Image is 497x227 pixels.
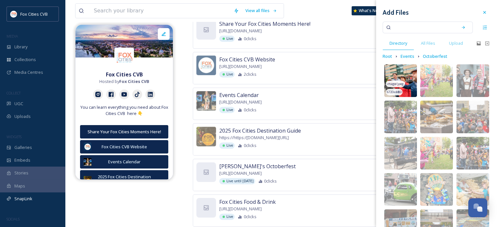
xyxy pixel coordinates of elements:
[14,69,43,75] span: Media Centres
[7,134,22,139] span: WIDGETS
[95,174,154,186] div: 2025 Fox Cities Destination Guide
[95,144,154,150] div: Fox Cities CVB Website
[219,36,235,42] div: Live
[219,91,259,99] span: Events Calendar
[80,155,168,169] button: Events Calendar
[387,82,404,86] span: image/jpeg
[449,40,463,46] span: Upload
[243,142,256,149] span: 0 clicks
[384,64,417,97] img: 0a101369-f6a8-42d7-abc5-d1912b1fbf14.jpg
[14,144,32,151] span: Galleries
[219,63,262,70] span: [URL][DOMAIN_NAME]
[84,143,91,151] img: 928758f9-dc3b-4217-a6bf-affa2d3d8f5b.jpg
[80,170,168,190] button: 2025 Fox Cities Destination Guide
[456,101,489,133] img: defb44f2-19ed-420f-b75d-14a38dcc7912.jpg
[14,196,32,202] span: SnapLink
[420,64,453,97] img: 6272b578-8727-4d78-bc3e-fb1419b0be82.jpg
[456,64,489,97] img: f6c9fa72-40eb-4916-a8ca-812d0f7b40c6.jpg
[219,142,235,149] div: Live
[243,71,256,77] span: 2 clicks
[114,48,134,67] img: images.png
[119,78,149,84] strong: Fox Cities CVB
[423,53,447,59] span: Octoberfest
[243,107,256,113] span: 0 clicks
[80,125,168,138] button: Share Your Fox Cities Moments Here!
[219,56,275,63] span: Fox Cities CVB Website
[468,198,487,217] button: Open Chat
[14,44,27,50] span: Library
[219,107,235,113] div: Live
[421,40,435,46] span: All Files
[14,57,36,63] span: Collections
[14,170,28,176] span: Stories
[7,34,18,39] span: MEDIA
[14,183,25,189] span: Maps
[383,8,409,17] h3: Add Files
[196,56,216,75] img: 928758f9-dc3b-4217-a6bf-affa2d3d8f5b.jpg
[219,170,262,176] span: [URL][DOMAIN_NAME]
[264,178,277,184] span: 0 clicks
[14,101,23,107] span: UGC
[219,206,262,212] span: [URL][DOMAIN_NAME]
[243,36,256,42] span: 0 clicks
[196,91,216,111] img: 5df5ae5c-f824-4d6a-a567-b89265f2993e.jpg
[196,127,216,146] img: 42c9d2eb-15c4-4335-9510-29895eff3e8b.jpg
[384,101,417,133] img: 0be44610-0d3f-475f-b858-5793a4c7f069.jpg
[95,159,154,165] div: Events Calendar
[219,198,276,206] span: Fox Cities Food & Drink
[219,214,235,220] div: Live
[99,78,149,85] span: Hosted by
[75,25,173,57] img: 9efc46f6-ad0f-4235-a405-391a5d3cf169.jpg
[79,104,170,117] span: You can learn everything you need about Fox Cities CVB here 👇
[420,137,453,170] img: d661281b-6317-4ab3-b53f-cf6c649579bd.jpg
[384,137,417,170] img: 77a57015-2fbb-4c5c-8c80-590e77b2bda2.jpg
[84,158,91,166] img: 5df5ae5c-f824-4d6a-a567-b89265f2993e.jpg
[352,6,384,15] a: What's New
[106,71,143,78] strong: Fox Cities CVB
[91,4,230,18] input: Search your library
[14,157,30,163] span: Embeds
[219,28,262,34] span: [URL][DOMAIN_NAME]
[242,4,280,17] a: View all files
[384,173,417,206] img: cc99fd67-6447-414e-a374-3c693d83f090.jpg
[20,11,48,17] span: Fox Cities CVB
[219,99,262,105] span: [URL][DOMAIN_NAME]
[389,40,407,46] span: Directory
[84,176,91,184] img: 42c9d2eb-15c4-4335-9510-29895eff3e8b.jpg
[456,173,489,206] img: 0979d644-5d96-4f26-8ac4-7b199b4e6e03.jpg
[456,137,489,170] img: de0236cb-4837-4531-a721-57c543e71d8e.jpg
[383,53,392,59] span: Root
[10,11,17,17] img: images.png
[219,20,310,28] span: Share Your Fox Cities Moments Here!
[219,162,296,170] span: [PERSON_NAME]'s Octoberfest
[84,129,165,135] div: Share Your Fox Cities Moments Here!
[401,53,414,59] span: Events
[7,90,21,95] span: COLLECT
[219,71,235,77] div: Live
[219,178,255,184] div: Live until [DATE]
[14,113,31,120] span: Uploads
[219,127,301,135] span: 2025 Fox Cities Destination Guide
[80,140,168,154] button: Fox Cities CVB Website
[387,90,402,94] span: 6720 x 4480
[7,217,20,221] span: SOCIALS
[420,101,453,133] img: c0f13942-be26-40bf-96d2-6cf9fd859273.jpg
[243,214,256,220] span: 0 clicks
[420,173,453,206] img: 9964489c-e036-489e-bfe2-24567baefab3.jpg
[219,135,289,141] span: https://https:/[DOMAIN_NAME][URL]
